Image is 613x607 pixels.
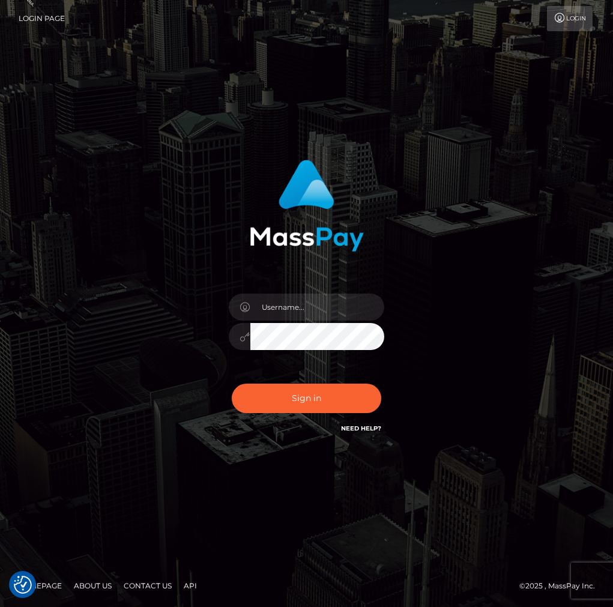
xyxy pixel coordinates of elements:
div: © 2025 , MassPay Inc. [519,579,604,593]
a: Need Help? [341,424,381,432]
button: Sign in [232,384,382,413]
img: Revisit consent button [14,576,32,594]
a: Contact Us [119,576,177,595]
a: Homepage [13,576,67,595]
a: API [179,576,202,595]
button: Consent Preferences [14,576,32,594]
a: Login Page [19,6,65,31]
img: MassPay Login [250,160,364,252]
input: Username... [250,294,385,321]
a: Login [547,6,593,31]
a: About Us [69,576,116,595]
